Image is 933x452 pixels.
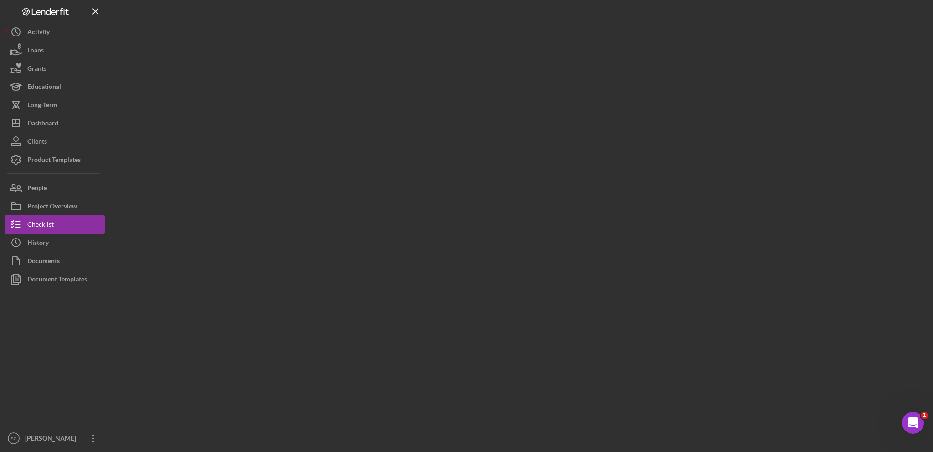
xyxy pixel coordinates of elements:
[5,197,105,215] button: Project Overview
[5,114,105,132] button: Dashboard
[5,215,105,234] button: Checklist
[921,412,928,419] span: 1
[902,412,924,434] iframe: Intercom live chat
[5,23,105,41] button: Activity
[27,78,61,98] div: Educational
[5,179,105,197] button: People
[5,41,105,59] button: Loans
[27,270,87,291] div: Document Templates
[27,197,77,218] div: Project Overview
[27,59,46,80] div: Grants
[23,429,82,450] div: [PERSON_NAME]
[5,429,105,447] button: SC[PERSON_NAME]
[5,252,105,270] button: Documents
[27,215,54,236] div: Checklist
[27,252,60,272] div: Documents
[27,23,50,43] div: Activity
[27,151,81,171] div: Product Templates
[5,270,105,288] button: Document Templates
[5,234,105,252] button: History
[27,114,58,135] div: Dashboard
[27,96,57,116] div: Long-Term
[27,132,47,153] div: Clients
[10,436,16,441] text: SC
[5,59,105,78] button: Grants
[27,179,47,199] div: People
[27,41,44,62] div: Loans
[5,96,105,114] button: Long-Term
[5,151,105,169] button: Product Templates
[5,78,105,96] button: Educational
[27,234,49,254] div: History
[5,132,105,151] button: Clients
